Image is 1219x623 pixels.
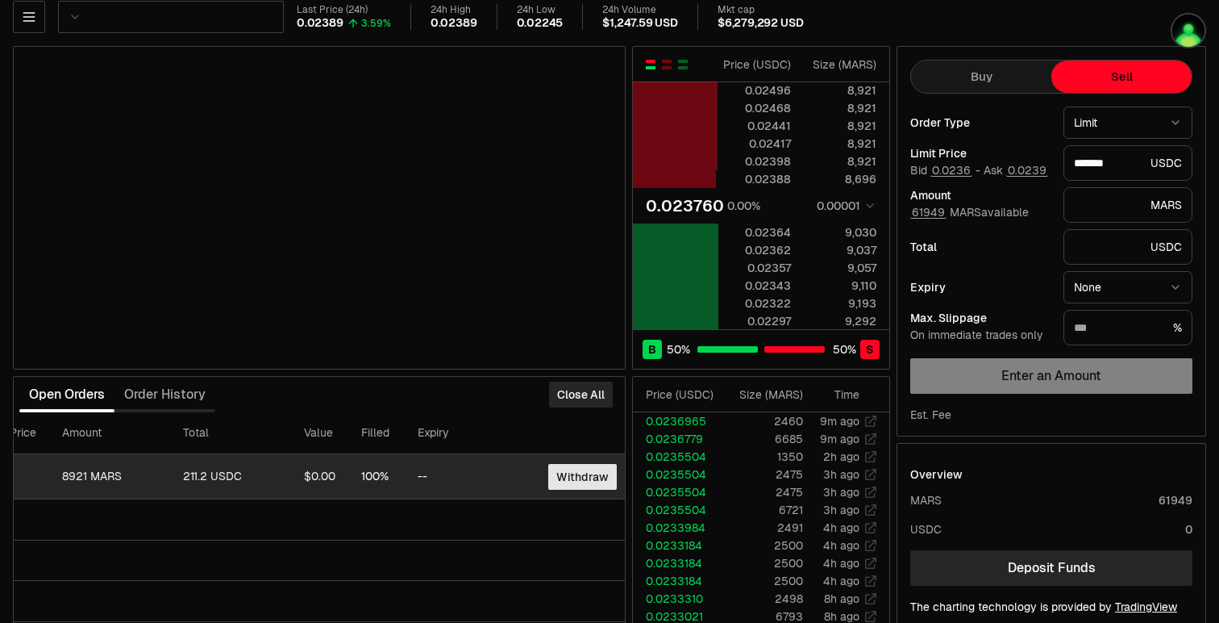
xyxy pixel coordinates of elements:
div: 0.02389 [431,16,477,31]
div: 0.02468 [719,100,791,116]
div: 0.02322 [719,295,791,311]
div: 0.02496 [719,82,791,98]
div: Price ( USDC ) [719,56,791,73]
time: 4h ago [823,574,859,588]
div: 0.02343 [719,278,791,294]
div: 0.00% [727,198,760,214]
div: $1,247.59 USD [602,16,678,31]
td: 0.0236965 [633,412,721,430]
div: 3.59% [361,17,391,30]
span: MARS available [910,205,1029,220]
div: Est. Fee [910,407,951,423]
button: 61949 [910,206,946,219]
div: 211.2 USDC [183,470,278,484]
iframe: Financial Chart [14,47,625,369]
div: Mkt cap [718,4,803,16]
div: Order Type [910,117,1051,128]
time: 2h ago [823,449,859,464]
td: 2460 [721,412,804,430]
button: Show Buy Orders Only [676,58,689,71]
div: Limit Price [910,148,1051,159]
div: 24h High [431,4,477,16]
div: 24h Low [517,4,564,16]
time: 3h ago [823,467,859,482]
div: Last Price (24h) [297,4,391,16]
th: Total [170,412,291,454]
div: MARS [910,492,942,508]
button: Show Sell Orders Only [660,58,673,71]
div: 8921 MARS [62,470,157,484]
div: 0.02417 [719,136,791,152]
th: Value [291,412,348,454]
button: 0.00001 [812,196,876,215]
td: 0.0235504 [633,483,721,501]
td: 2475 [721,483,804,501]
div: 0.02297 [719,313,791,329]
td: 6721 [721,501,804,519]
td: 0.0233184 [633,537,721,554]
button: 0.0236 [930,164,972,177]
a: TradingView [1115,600,1177,614]
td: 0.0235504 [633,501,721,519]
td: 0.0233184 [633,572,721,590]
td: 2498 [721,590,804,608]
div: Size ( MARS ) [734,387,803,403]
td: 6685 [721,430,804,448]
time: 9m ago [820,414,859,429]
div: Max. Slippage [910,312,1051,324]
div: 9,292 [805,313,876,329]
div: 0.02357 [719,260,791,276]
div: 8,921 [805,118,876,134]
div: Overview [910,466,963,483]
div: 0.02388 [719,171,791,187]
div: 8,921 [805,136,876,152]
div: 9,193 [805,295,876,311]
div: Size ( MARS ) [805,56,876,73]
td: 2475 [721,466,804,483]
div: On immediate trades only [910,328,1051,343]
button: Withdraw [548,464,617,490]
div: 0 [1185,521,1192,537]
div: 9,037 [805,242,876,258]
time: 4h ago [823,521,859,535]
div: Expiry [910,282,1051,293]
button: Open Orders [19,378,114,411]
td: 0.0233310 [633,590,721,608]
div: MARS [1063,187,1192,223]
span: Bid - [910,164,980,178]
button: Order History [114,378,215,411]
td: 2500 [721,537,804,554]
td: 0.0233184 [633,554,721,572]
div: 0.02389 [297,16,343,31]
time: 8h ago [824,592,859,606]
td: -- [405,454,514,500]
button: None [1063,271,1192,303]
td: 0.0235504 [633,448,721,466]
div: 24h Volume [602,4,678,16]
div: Amount [910,190,1051,201]
div: 0.02441 [719,118,791,134]
div: USDC [910,521,942,537]
div: 9,110 [805,278,876,294]
div: 61949 [1159,492,1192,508]
div: Time [817,387,859,403]
span: S [866,341,874,357]
button: 0.0239 [1006,164,1048,177]
div: 100% [361,470,392,484]
button: Buy [911,61,1051,93]
div: $0.00 [304,470,335,484]
div: 0.02245 [517,16,564,31]
td: 1350 [721,448,804,466]
span: 50 % [833,341,856,357]
div: 8,921 [805,100,876,116]
th: Amount [49,412,170,454]
span: B [648,341,656,357]
div: USDC [1063,229,1192,265]
time: 3h ago [823,485,859,500]
time: 4h ago [823,556,859,571]
div: 9,030 [805,224,876,240]
button: Close All [549,382,613,408]
td: 0.0236779 [633,430,721,448]
time: 9m ago [820,432,859,446]
div: 0.02364 [719,224,791,240]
